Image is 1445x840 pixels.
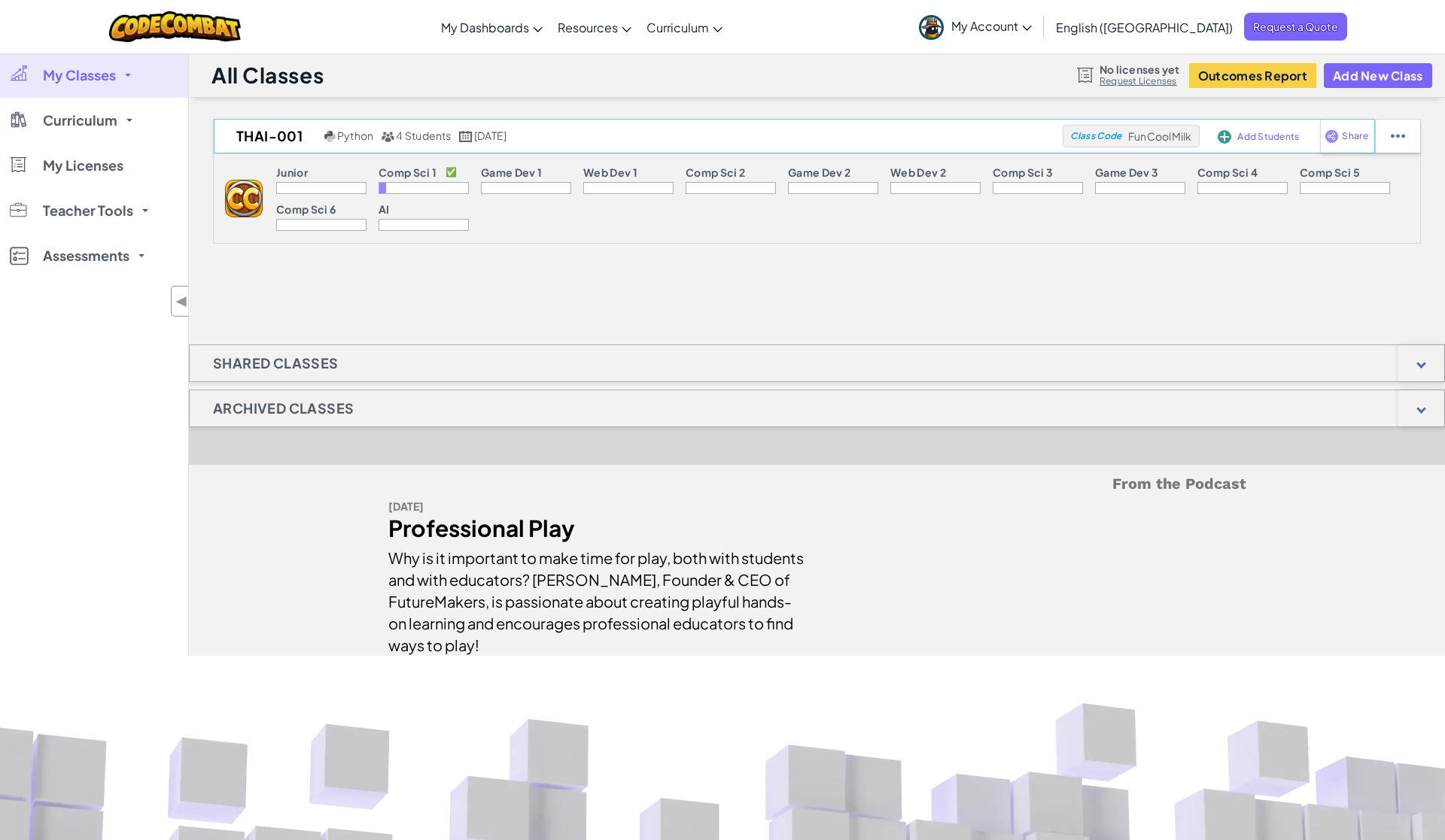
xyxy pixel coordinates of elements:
a: Curriculum [639,7,730,47]
span: My Account [951,18,1032,34]
span: Class Code [1070,132,1121,141]
span: My Licenses [43,159,123,172]
p: Junior [276,166,308,178]
span: My Classes [43,68,116,82]
button: Outcomes Report [1189,63,1316,88]
span: ◀ [175,290,188,312]
img: IconStudentEllipsis.svg [1391,129,1405,143]
h1: Shared Classes [190,344,362,382]
h1: All Classes [211,61,324,89]
span: Python [337,129,373,142]
p: Game Dev 1 [481,166,542,178]
img: IconShare_Purple.svg [1325,129,1339,143]
span: Add Students [1237,132,1299,141]
span: Curriculum [646,20,709,35]
div: Professional Play [388,517,806,539]
p: Web Dev 2 [890,166,946,178]
span: Resources [558,20,618,35]
span: Curriculum [43,114,117,127]
p: Web Dev 1 [583,166,637,178]
a: thai-001 Python 4 Students [DATE] [214,125,1063,147]
p: ✅ [446,166,457,178]
p: Comp Sci 1 [379,166,437,178]
img: logo [225,180,263,217]
h2: thai-001 [214,125,321,147]
span: My Dashboards [441,20,529,35]
a: Resources [550,7,639,47]
p: Comp Sci 4 [1197,166,1258,178]
span: Teacher Tools [43,204,133,217]
p: Comp Sci 5 [1300,166,1360,178]
p: Comp Sci 2 [686,166,745,178]
p: Comp Sci 3 [993,166,1053,178]
img: IconAddStudents.svg [1218,130,1231,144]
p: AI [379,203,390,215]
img: calendar.svg [459,131,473,142]
span: English ([GEOGRAPHIC_DATA]) [1056,20,1233,35]
img: avatar [919,15,944,40]
span: 4 Students [396,129,451,142]
h1: Archived Classes [190,390,377,427]
a: My Account [911,3,1039,50]
a: Request Licenses [1100,75,1179,87]
img: CodeCombat logo [109,11,241,42]
h5: From the Podcast [388,472,1246,496]
a: English ([GEOGRAPHIC_DATA]) [1048,7,1240,47]
a: Request a Quote [1244,13,1347,41]
span: FunCoolMilk [1128,129,1192,143]
div: [DATE] [388,496,806,517]
div: Why is it important to make time for play, both with students and with educators? [PERSON_NAME], ... [388,539,806,656]
span: Share [1342,132,1367,141]
img: python.png [324,131,336,142]
p: Game Dev 3 [1095,166,1158,178]
p: Comp Sci 6 [276,203,336,215]
a: My Dashboards [433,7,550,47]
img: MultipleUsers.png [381,131,394,142]
p: Game Dev 2 [788,166,850,178]
span: Assessments [43,249,129,262]
button: Add New Class [1324,63,1432,88]
span: No licenses yet [1100,63,1179,75]
span: [DATE] [474,129,507,142]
